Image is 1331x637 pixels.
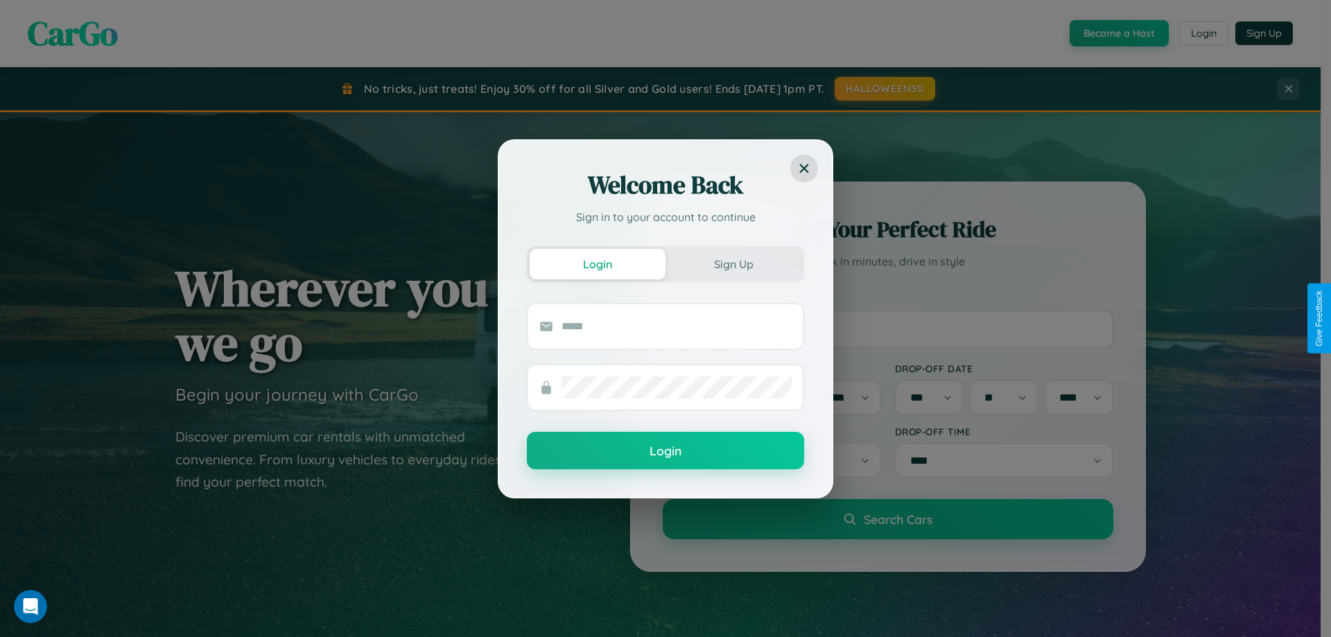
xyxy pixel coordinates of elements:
[530,249,665,279] button: Login
[527,432,804,469] button: Login
[14,590,47,623] iframe: Intercom live chat
[527,168,804,202] h2: Welcome Back
[665,249,801,279] button: Sign Up
[1314,290,1324,347] div: Give Feedback
[527,209,804,225] p: Sign in to your account to continue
